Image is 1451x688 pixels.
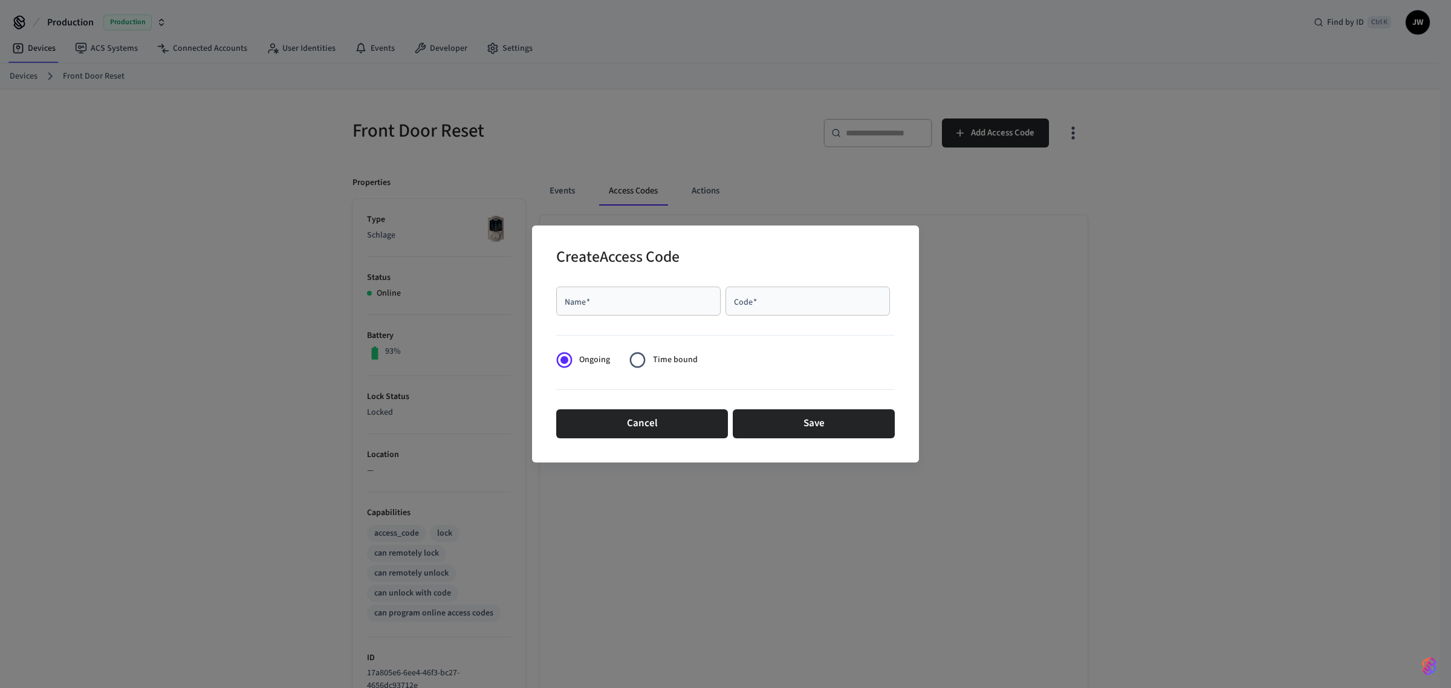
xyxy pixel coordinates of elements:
[556,240,680,277] h2: Create Access Code
[653,354,698,366] span: Time bound
[579,354,610,366] span: Ongoing
[556,409,728,438] button: Cancel
[733,409,895,438] button: Save
[1422,657,1436,676] img: SeamLogoGradient.69752ec5.svg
